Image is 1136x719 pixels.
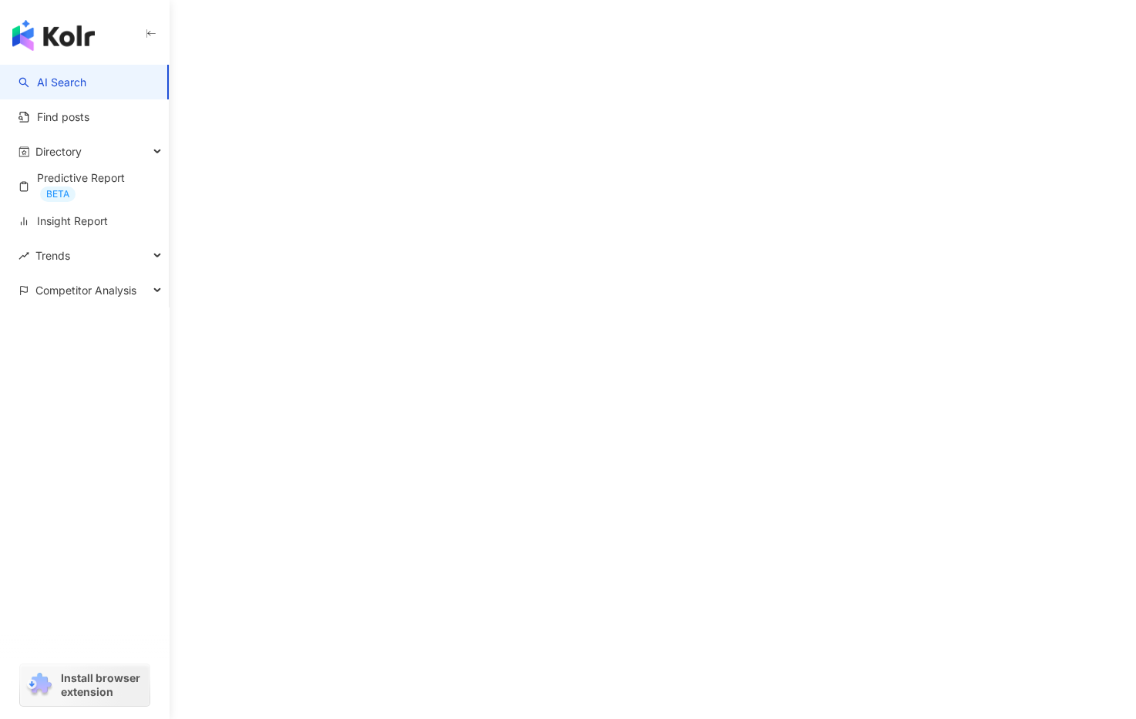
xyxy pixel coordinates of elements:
[18,75,86,90] a: searchAI Search
[35,238,70,273] span: Trends
[18,109,89,125] a: Find posts
[20,664,150,706] a: chrome extensionInstall browser extension
[35,273,136,307] span: Competitor Analysis
[18,250,29,261] span: rise
[61,671,145,699] span: Install browser extension
[35,134,82,169] span: Directory
[18,170,156,202] a: Predictive ReportBETA
[18,213,108,229] a: Insight Report
[12,20,95,51] img: logo
[25,673,54,697] img: chrome extension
